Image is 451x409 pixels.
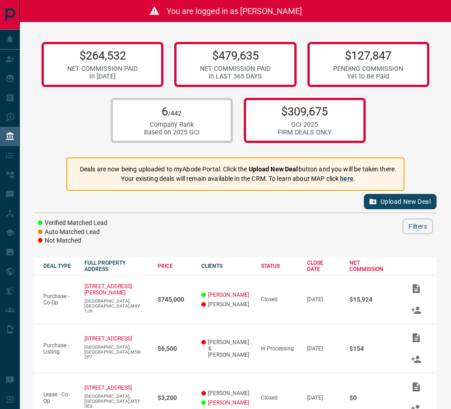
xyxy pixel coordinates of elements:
[364,194,437,209] button: Upload New Deal
[144,129,200,136] div: Based on 2025 GCI
[307,345,341,352] p: [DATE]
[200,65,270,73] div: NET COMMISSION PAID
[278,121,332,129] div: GCI 2025
[43,263,75,269] div: DEAL TYPE
[84,260,149,272] div: FULL PROPERTY ADDRESS
[158,394,192,401] p: $3,200
[144,121,200,129] div: Company Rank
[261,263,298,269] div: STATUS
[405,356,427,362] span: Match Clients
[84,394,149,409] p: [GEOGRAPHIC_DATA],[GEOGRAPHIC_DATA],M5T-0E3
[261,395,298,401] div: Closed
[340,175,353,182] a: here
[405,383,427,390] span: Add / View Documents
[84,283,132,296] a: [STREET_ADDRESS][PERSON_NAME]
[38,219,107,228] li: Verified Matched Lead
[67,73,138,80] div: in [DATE]
[200,73,270,80] div: in LAST 365 DAYS
[278,129,332,136] div: FIRM DEALS ONLY
[278,105,332,118] p: $309,675
[43,342,75,355] p: Purchase - Listing
[349,394,396,401] p: $0
[43,293,75,306] p: Purchase - Co-Op
[201,301,252,308] p: [PERSON_NAME]
[158,263,192,269] div: PRICE
[144,105,200,118] p: 6
[84,385,132,391] a: [STREET_ADDRESS]
[403,219,433,234] button: Filters
[67,65,138,73] div: NET COMMISSION PAID
[208,400,249,406] a: [PERSON_NAME]
[208,292,249,298] a: [PERSON_NAME]
[307,395,341,401] p: [DATE]
[67,49,138,62] p: $264,532
[201,263,252,269] div: CLIENTS
[158,345,192,352] p: $6,500
[80,174,396,184] p: Your existing deals will remain available in the CRM. To learn about MAP click .
[84,299,149,313] p: [GEOGRAPHIC_DATA],[GEOGRAPHIC_DATA],M4Y-1J6
[201,390,252,396] p: [PERSON_NAME]
[333,65,403,73] div: PENDING COMMISSION
[80,165,396,174] p: Deals are now being uploaded to myAbode Portal. Click the button and you will be taken there.
[201,339,252,358] p: [PERSON_NAME] & [PERSON_NAME]
[405,334,427,340] span: Add / View Documents
[38,228,107,237] li: Auto Matched Lead
[307,260,341,272] div: CLOSE DATE
[261,296,298,303] div: Closed
[84,345,149,359] p: [GEOGRAPHIC_DATA],[GEOGRAPHIC_DATA],M5B-2P7
[84,335,132,342] a: [STREET_ADDRESS]
[43,391,75,404] p: Lease - Co-Op
[333,49,403,62] p: $127,847
[349,296,396,303] p: $15,924
[405,307,427,313] span: Match Clients
[349,345,396,352] p: $154
[168,110,181,117] span: /442
[167,6,302,16] span: You are logged in as [PERSON_NAME]
[38,236,107,245] li: Not Matched
[261,345,298,352] div: In Processing
[158,296,192,303] p: $745,000
[249,165,298,173] strong: Upload New Deal
[349,260,396,272] div: NET COMMISSION
[405,285,427,291] span: Add / View Documents
[307,296,341,303] p: [DATE]
[333,73,403,80] div: Yet to Be Paid
[200,49,270,62] p: $479,635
